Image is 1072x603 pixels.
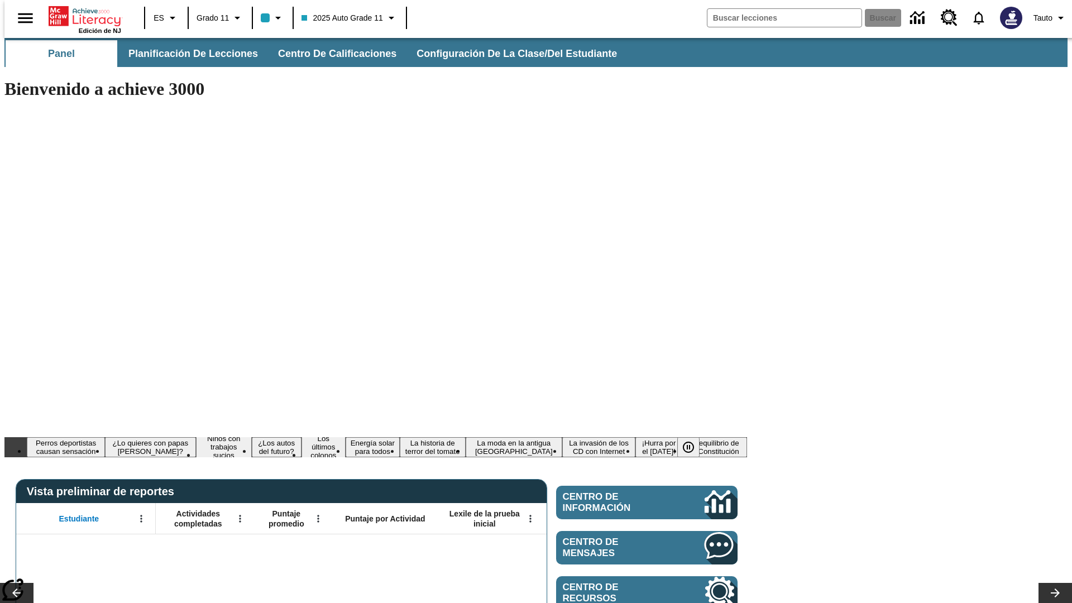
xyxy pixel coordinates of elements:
[192,8,248,28] button: Grado: Grado 11, Elige un grado
[444,509,525,529] span: Lexile de la prueba inicial
[149,8,184,28] button: Lenguaje: ES, Selecciona un idioma
[6,40,117,67] button: Panel
[964,3,993,32] a: Notificaciones
[161,509,235,529] span: Actividades completadas
[677,437,700,457] button: Pausar
[556,531,738,564] a: Centro de mensajes
[59,514,99,524] span: Estudiante
[635,437,682,457] button: Diapositiva 10 ¡Hurra por el Día de la Constitución!
[400,437,466,457] button: Diapositiva 7 La historia de terror del tomate
[252,437,301,457] button: Diapositiva 4 ¿Los autos del futuro?
[903,3,934,33] a: Centro de información
[278,47,396,60] span: Centro de calificaciones
[260,509,313,529] span: Puntaje promedio
[563,537,671,559] span: Centro de mensajes
[297,8,402,28] button: Clase: 2025 Auto Grade 11, Selecciona una clase
[27,437,105,457] button: Diapositiva 1 Perros deportistas causan sensación
[345,514,425,524] span: Puntaje por Actividad
[301,433,346,461] button: Diapositiva 5 Los últimos colonos
[256,8,289,28] button: El color de la clase es azul claro. Cambiar el color de la clase.
[4,79,747,99] h1: Bienvenido a achieve 3000
[563,491,667,514] span: Centro de información
[128,47,258,60] span: Planificación de lecciones
[154,12,164,24] span: ES
[1000,7,1022,29] img: Avatar
[79,27,121,34] span: Edición de NJ
[408,40,626,67] button: Configuración de la clase/del estudiante
[346,437,400,457] button: Diapositiva 6 Energía solar para todos
[562,437,635,457] button: Diapositiva 9 La invasión de los CD con Internet
[49,4,121,34] div: Portada
[1029,8,1072,28] button: Perfil/Configuración
[4,40,627,67] div: Subbarra de navegación
[27,485,180,498] span: Vista preliminar de reportes
[197,12,229,24] span: Grado 11
[1033,12,1052,24] span: Tauto
[119,40,267,67] button: Planificación de lecciones
[301,12,382,24] span: 2025 Auto Grade 11
[993,3,1029,32] button: Escoja un nuevo avatar
[4,38,1068,67] div: Subbarra de navegación
[677,437,711,457] div: Pausar
[522,510,539,527] button: Abrir menú
[232,510,248,527] button: Abrir menú
[49,5,121,27] a: Portada
[1038,583,1072,603] button: Carrusel de lecciones, seguir
[556,486,738,519] a: Centro de información
[196,433,252,461] button: Diapositiva 3 Niños con trabajos sucios
[105,437,196,457] button: Diapositiva 2 ¿Lo quieres con papas fritas?
[310,510,327,527] button: Abrir menú
[466,437,562,457] button: Diapositiva 8 La moda en la antigua Roma
[417,47,617,60] span: Configuración de la clase/del estudiante
[269,40,405,67] button: Centro de calificaciones
[48,47,75,60] span: Panel
[707,9,862,27] input: Buscar campo
[9,2,42,35] button: Abrir el menú lateral
[682,437,747,457] button: Diapositiva 11 El equilibrio de la Constitución
[133,510,150,527] button: Abrir menú
[934,3,964,33] a: Centro de recursos, Se abrirá en una pestaña nueva.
